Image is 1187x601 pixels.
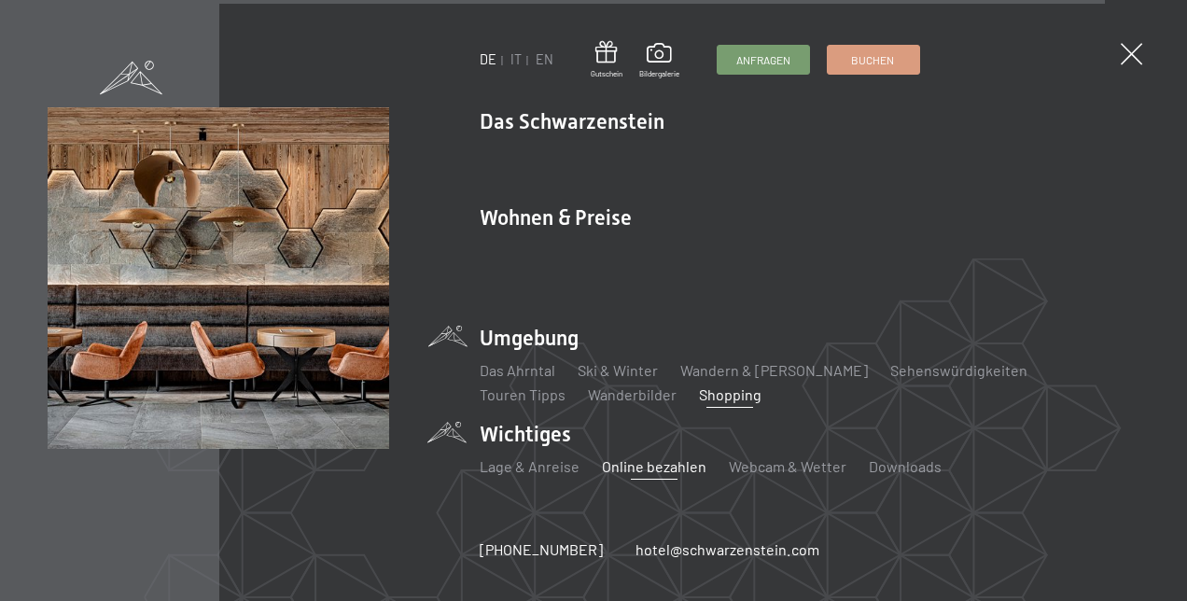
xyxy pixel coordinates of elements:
a: Buchen [827,46,918,74]
span: Buchen [851,52,894,68]
a: Downloads [869,457,942,475]
a: Lage & Anreise [480,457,580,475]
a: Wandern & [PERSON_NAME] [680,361,868,379]
span: Bildergalerie [639,69,679,79]
span: [PHONE_NUMBER] [480,540,603,558]
a: Sehenswürdigkeiten [890,361,1027,379]
a: Shopping [699,385,761,403]
a: Wanderbilder [588,385,677,403]
a: hotel@schwarzenstein.com [635,539,818,560]
span: Gutschein [591,69,622,79]
a: Ski & Winter [578,361,658,379]
span: Anfragen [736,52,790,68]
a: Online bezahlen [602,457,706,475]
a: IT [510,51,522,67]
a: Touren Tipps [480,385,566,403]
a: Gutschein [591,41,622,79]
a: Webcam & Wetter [729,457,846,475]
a: EN [536,51,553,67]
a: Bildergalerie [639,43,679,78]
a: Anfragen [718,46,809,74]
a: [PHONE_NUMBER] [480,539,603,560]
img: Wellnesshotels - Bar - Spieltische - Kinderunterhaltung [48,107,389,449]
a: Das Ahrntal [480,361,555,379]
a: DE [480,51,496,67]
